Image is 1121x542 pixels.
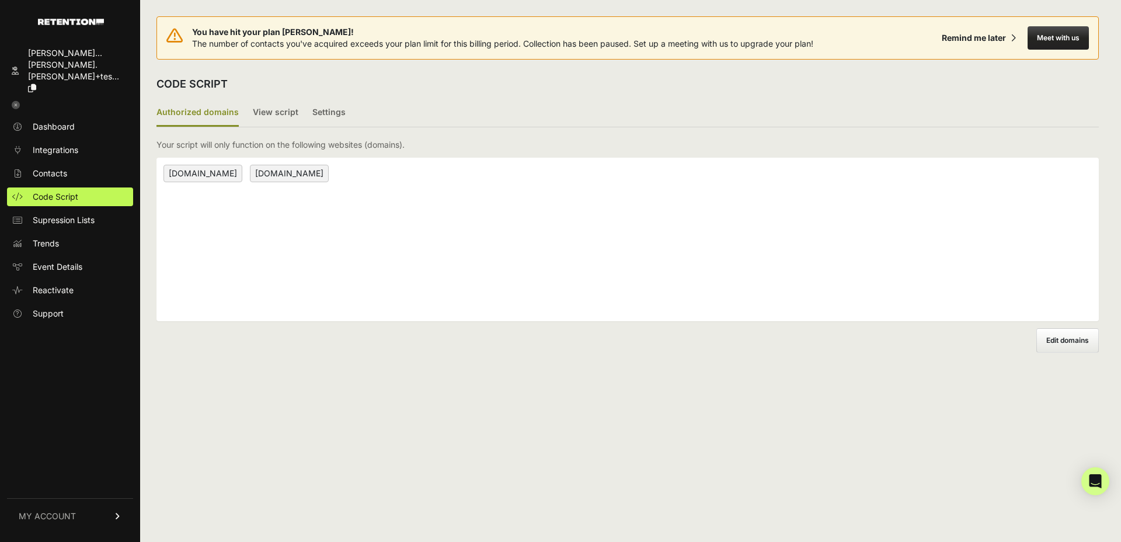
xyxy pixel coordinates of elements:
[7,187,133,206] a: Code Script
[1046,336,1089,345] span: Edit domains
[7,258,133,276] a: Event Details
[7,281,133,300] a: Reactivate
[1081,467,1109,495] div: Open Intercom Messenger
[7,304,133,323] a: Support
[33,261,82,273] span: Event Details
[7,234,133,253] a: Trends
[33,168,67,179] span: Contacts
[192,26,813,38] span: You have hit your plan [PERSON_NAME]!
[156,99,239,127] label: Authorized domains
[7,44,133,98] a: [PERSON_NAME]... [PERSON_NAME].[PERSON_NAME]+tes...
[7,117,133,136] a: Dashboard
[33,284,74,296] span: Reactivate
[192,39,813,48] span: The number of contacts you've acquired exceeds your plan limit for this billing period. Collectio...
[38,19,104,25] img: Retention.com
[163,165,242,182] span: [DOMAIN_NAME]
[250,165,329,182] span: [DOMAIN_NAME]
[156,139,405,151] p: Your script will only function on the following websites (domains).
[33,191,78,203] span: Code Script
[33,144,78,156] span: Integrations
[7,498,133,534] a: MY ACCOUNT
[1028,26,1089,50] button: Meet with us
[33,308,64,319] span: Support
[156,76,228,92] h2: CODE SCRIPT
[253,99,298,127] label: View script
[942,32,1006,44] div: Remind me later
[312,99,346,127] label: Settings
[28,47,128,59] div: [PERSON_NAME]...
[19,510,76,522] span: MY ACCOUNT
[33,238,59,249] span: Trends
[28,60,119,81] span: [PERSON_NAME].[PERSON_NAME]+tes...
[7,141,133,159] a: Integrations
[33,214,95,226] span: Supression Lists
[7,211,133,230] a: Supression Lists
[33,121,75,133] span: Dashboard
[937,27,1021,48] button: Remind me later
[7,164,133,183] a: Contacts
